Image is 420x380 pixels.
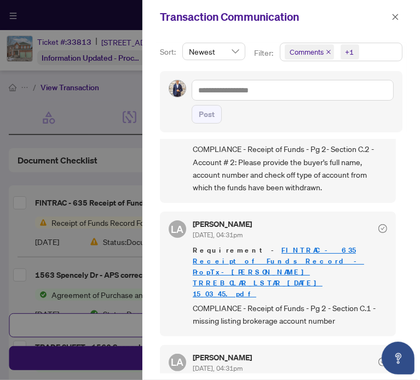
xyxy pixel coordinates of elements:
[193,354,252,361] h5: [PERSON_NAME]
[392,13,399,21] span: close
[160,46,178,58] p: Sort:
[192,105,222,124] button: Post
[171,354,184,370] span: LA
[346,46,354,57] div: +1
[189,43,239,60] span: Newest
[193,143,387,194] span: COMPLIANCE - Receipt of Funds - Pg 2- Section C.2 - Account # 2: Please provide the buyer's full ...
[193,245,387,300] span: Requirement -
[254,47,275,59] p: Filter:
[169,80,186,97] img: Profile Icon
[160,9,388,25] div: Transaction Communication
[193,364,243,372] span: [DATE], 04:31pm
[285,44,334,60] span: Comments
[193,231,243,239] span: [DATE], 04:31pm
[378,224,387,233] span: check-circle
[193,302,387,328] span: COMPLIANCE - Receipt of Funds - Pg 2 - Section C.1 - missing listing brokerage account number
[193,245,364,299] a: FINTRAC - 635 Receipt of Funds Record - PropTx-[PERSON_NAME] TRREB_CLAR_LSTAR_[DATE] 15_03_45.pdf
[171,221,184,237] span: LA
[326,49,331,55] span: close
[290,46,324,57] span: Comments
[378,358,387,366] span: check-circle
[193,220,252,228] h5: [PERSON_NAME]
[382,342,415,375] button: Open asap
